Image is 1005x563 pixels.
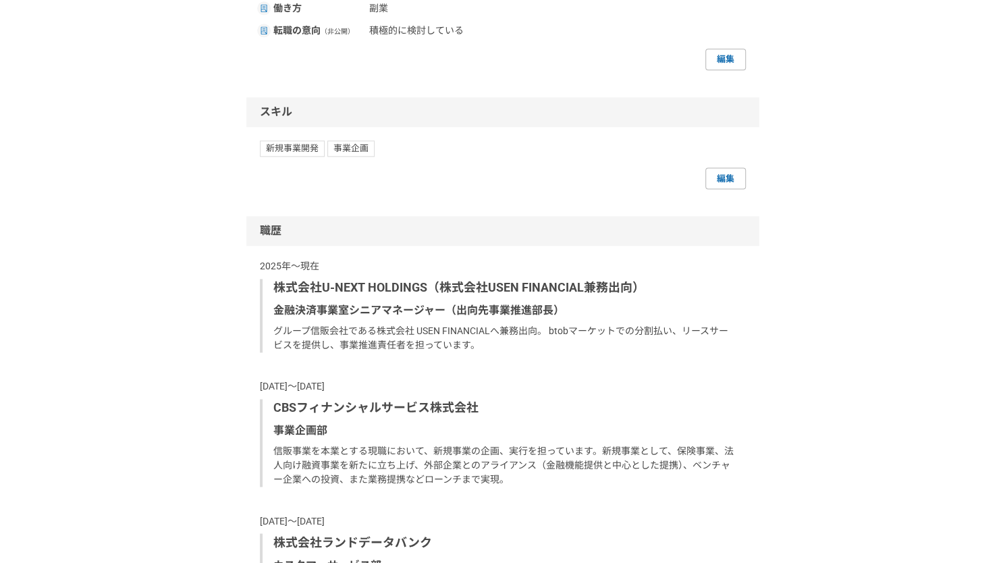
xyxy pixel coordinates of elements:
p: 株式会社ランドデータバンク [273,533,735,552]
a: 編集 [705,167,746,189]
p: 金融決済事業室シニアマネージャー（出向先事業推進部長） [273,302,735,319]
p: 事業企画部 [273,423,735,439]
p: 2025年〜現在 [260,259,746,273]
span: 副業 [369,1,484,16]
span: 転職の意向 [273,24,361,38]
img: ico_document-aa10cc69.svg [260,4,268,12]
p: グループ信販会社である株式会社 USEN FINANCIALへ兼務出向。 btobマーケットでの分割払い、リースサービスを提供し、事業推進責任者を担っています。 [273,324,735,352]
p: 株式会社U-NEXT HOLDINGS（株式会社USEN FINANCIAL兼務出向） [273,279,735,297]
span: 積極的に検討している [369,24,484,38]
div: 職歴 [246,216,759,246]
div: スキル [246,97,759,127]
span: （非公開） [321,28,354,35]
img: ico_document-aa10cc69.svg [260,26,268,34]
a: 編集 [705,49,746,70]
p: [DATE]〜[DATE] [260,379,746,394]
p: CBSフィナンシャルサービス株式会社 [273,399,735,417]
span: 事業企画 [327,140,375,157]
p: [DATE]〜[DATE] [260,514,746,528]
span: 新規事業開発 [260,140,325,157]
p: 信販事業を本業とする現職において、新規事業の企画、実行を担っています。新規事業として、保険事業、法人向け融資事業を新たに立ち上げ、外部企業とのアライアンス（金融機能提供と中心とした提携）、ベンチ... [273,444,735,487]
span: 働き方 [273,1,361,16]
